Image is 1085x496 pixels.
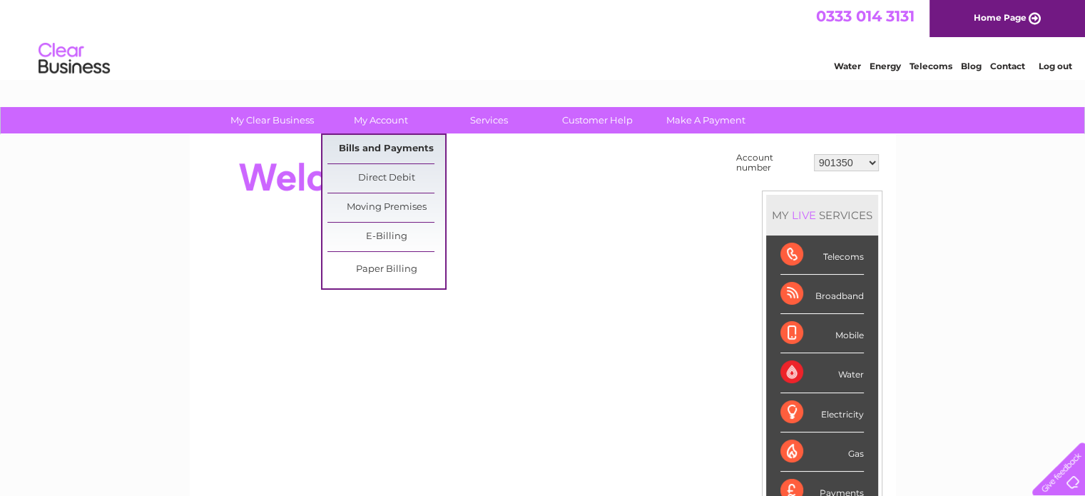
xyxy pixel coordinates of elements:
a: Log out [1038,61,1071,71]
div: Mobile [780,314,864,353]
a: Services [430,107,548,133]
a: E-Billing [327,223,445,251]
a: Make A Payment [647,107,765,133]
a: Customer Help [539,107,656,133]
div: MY SERVICES [766,195,878,236]
div: Electricity [780,393,864,432]
a: Contact [990,61,1025,71]
div: Clear Business is a trading name of Verastar Limited (registered in [GEOGRAPHIC_DATA] No. 3667643... [206,8,880,69]
a: Moving Premises [327,193,445,222]
a: Blog [961,61,982,71]
div: Telecoms [780,236,864,275]
div: Water [780,353,864,393]
a: Direct Debit [327,164,445,193]
a: Water [834,61,861,71]
img: logo.png [38,37,111,81]
a: My Clear Business [213,107,331,133]
td: Account number [733,149,810,176]
div: LIVE [789,208,819,222]
a: Energy [870,61,901,71]
div: Broadband [780,275,864,314]
a: My Account [322,107,439,133]
a: Telecoms [910,61,952,71]
div: Gas [780,432,864,472]
a: Paper Billing [327,255,445,284]
a: 0333 014 3131 [816,7,915,25]
a: Bills and Payments [327,135,445,163]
